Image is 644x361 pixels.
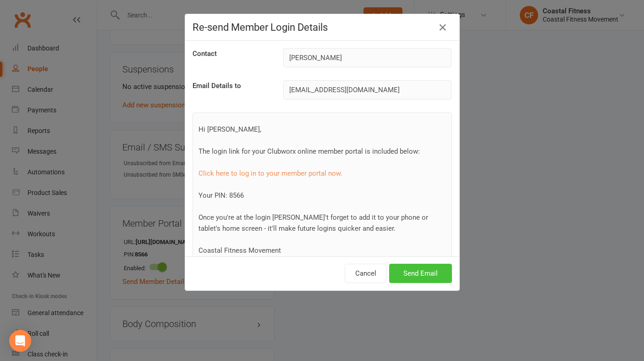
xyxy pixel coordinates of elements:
span: Once you're at the login [PERSON_NAME]'t forget to add it to your phone or tablet's home screen -... [198,213,428,233]
a: Click here to log in to your member portal now. [198,169,342,178]
label: Email Details to [193,80,241,91]
label: Contact [193,48,217,59]
span: Your PIN: 8566 [198,191,244,200]
span: Hi [PERSON_NAME], [198,125,261,133]
button: Close [435,20,450,35]
button: Send Email [389,264,452,283]
button: Cancel [345,264,387,283]
h4: Re-send Member Login Details [193,22,452,33]
div: Open Intercom Messenger [9,330,31,352]
span: The login link for your Clubworx online member portal is included below: [198,147,420,156]
span: Coastal Fitness Movement [198,246,281,255]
